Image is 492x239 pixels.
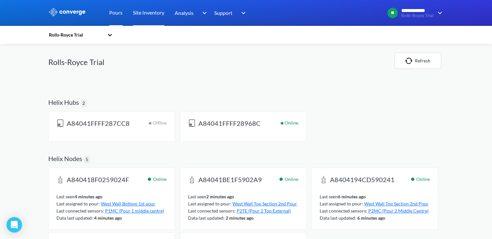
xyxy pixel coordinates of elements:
a: West Wall Top Section 2nd Pour [364,201,428,206]
img: helix-node.svg [56,176,64,183]
h1: Rolls-Royce Trial [48,57,104,67]
b: 2 minutes ago [206,194,234,199]
div: Open Intercom Messenger [6,217,22,233]
img: helix-hub-gateway.svg [56,119,64,127]
div: Rolls-Royce Trial [48,31,104,38]
a: P2TE (Pour 2 Top External) [237,208,291,213]
img: logo_ewhite.svg [48,8,86,16]
span: Online [416,176,430,183]
div: Last connected sensors: [320,207,430,214]
div: Last assigned to pour: [56,200,167,207]
span: 2 [82,100,85,107]
span: A84041FFFF28968C [198,119,261,128]
h2: Helix Nodes [48,155,82,162]
div: Data last updated: [56,214,167,222]
b: 6 minutes ago [357,215,385,221]
span: A8404194CD590241 [330,176,394,185]
span: Rolls-Royce Trial [401,13,433,18]
div: Data last updated: [320,214,430,222]
img: downArrow.svg [237,9,247,17]
span: Offline [153,119,167,134]
a: P1MC (Pour 1 middle centre) [105,208,164,213]
span: Online [153,176,167,183]
span: Analysis [175,9,193,17]
img: helix-node.svg [320,176,327,183]
b: 2 minutes ago [226,215,253,221]
img: helix-hub-gateway.svg [188,119,196,127]
h2: Helix Hubs [48,98,79,106]
div: Last seen [56,193,167,200]
span: A84041BE1F5902A9 [198,176,262,185]
span: 5 [86,156,88,163]
b: 4 minutes ago [75,194,102,199]
img: downArrow.svg [198,9,208,17]
div: Data last updated: [188,214,298,222]
a: West Wall Top Section 2nd Pour [232,201,297,206]
div: Last connected sensors: [188,207,298,214]
a: West Wall Bottom 1st pour [101,201,155,206]
div: Last assigned to pour: [320,200,430,207]
div: Last seen [320,193,430,200]
img: downArrow.svg [433,9,444,17]
span: A84041FFFF287CC8 [67,119,130,128]
img: helix-node.svg [188,176,196,183]
span: A840418F0259024F [67,176,129,185]
button: Refresh [394,53,441,69]
a: P2MC (Pour 2 Middle Centre) [368,208,428,213]
img: icon-refresh.svg [405,58,415,64]
span: Online [285,176,298,183]
b: 6 minutes ago [338,194,366,199]
span: Online [285,119,298,134]
div: Last assigned to pour: [188,200,298,207]
b: 4 minutes ago [94,215,122,221]
div: Last connected sensors: [56,207,167,214]
div: Last seen [188,193,298,200]
span: Support [214,9,232,17]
